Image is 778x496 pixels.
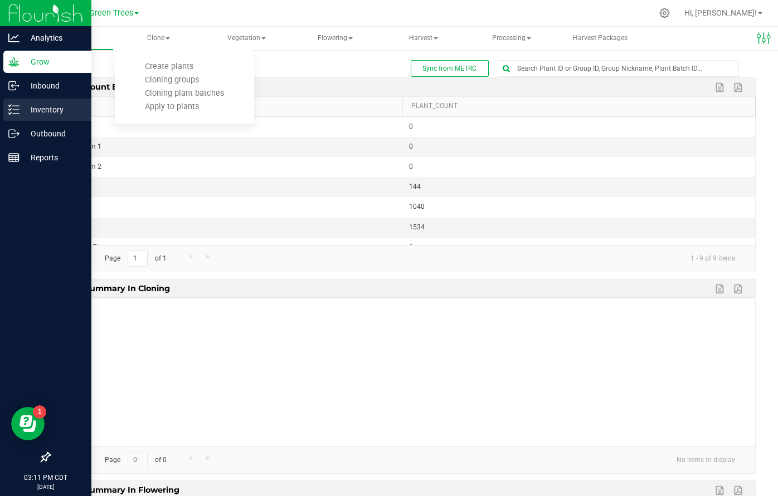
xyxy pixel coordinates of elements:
[558,33,643,43] span: Harvest Packages
[411,60,489,77] button: Sync from METRC
[731,282,747,296] a: Export to PDF
[381,27,466,50] span: Harvest
[402,177,755,197] td: 144
[682,250,744,267] span: 1 - 9 of 9 items
[50,177,402,197] td: Veg
[50,238,402,258] td: Veg Room - Flower
[5,473,86,483] p: 03:11 PM CDT
[20,79,86,92] p: Inbound
[95,451,176,468] span: Page of 0
[204,27,290,50] span: Vegetation
[20,31,86,45] p: Analytics
[684,8,757,17] span: Hi, [PERSON_NAME]!
[130,102,214,111] span: Apply to plants
[411,102,751,111] a: Plant_Count
[50,218,402,238] td: Flower 2
[50,117,402,137] td: Clone Area
[468,27,555,50] a: Processing
[33,405,46,419] iframe: Resource center unread badge
[20,127,86,140] p: Outbound
[50,197,402,217] td: Flower 1
[8,32,20,43] inline-svg: Analytics
[292,27,378,50] span: Flowering
[8,104,20,115] inline-svg: Inventory
[658,8,672,18] div: Manage settings
[731,80,747,95] a: Export to PDF
[712,282,729,296] a: Export to Excel
[469,27,555,50] span: Processing
[8,80,20,91] inline-svg: Inbound
[115,27,202,50] span: Clone
[95,250,176,267] span: Page of 1
[402,157,755,177] td: 0
[402,197,755,217] td: 1040
[402,137,755,157] td: 0
[422,65,476,72] span: Sync from METRC
[402,117,755,137] td: 0
[130,89,239,98] span: Cloning plant batches
[57,279,173,297] span: Plant Summary in Cloning
[5,483,86,491] p: [DATE]
[130,75,214,85] span: Cloning groups
[20,103,86,116] p: Inventory
[291,27,378,50] a: Flowering
[402,238,755,258] td: 0
[712,80,729,95] a: Export to Excel
[57,78,148,95] span: Plant Count By Area
[50,137,402,157] td: Flower Room 1
[556,27,643,50] a: Harvest Packages
[498,61,738,76] input: Search Plant ID or Group ID, Group Nickname, Plant Batch ID...
[50,157,402,177] td: Flower Room 2
[20,151,86,164] p: Reports
[11,407,45,440] iframe: Resource center
[8,56,20,67] inline-svg: Grow
[402,218,755,238] td: 1534
[8,152,20,163] inline-svg: Reports
[20,55,86,68] p: Grow
[668,451,744,468] span: No items to display
[128,250,148,267] input: 1
[8,128,20,139] inline-svg: Outbound
[203,27,290,50] a: Vegetation
[380,27,467,50] a: Harvest
[89,8,133,18] span: Green Trees
[130,62,208,71] span: Create plants
[115,27,202,50] a: Clone Create plants Cloning groups Cloning plant batches Apply to plants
